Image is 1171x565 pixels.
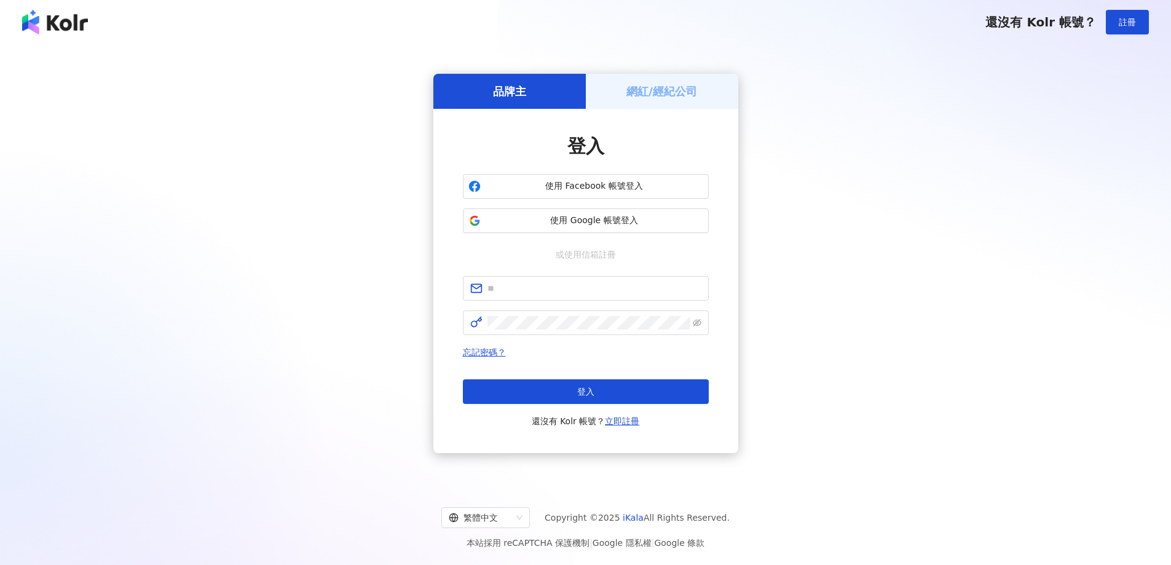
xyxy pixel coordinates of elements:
[545,510,730,525] span: Copyright © 2025 All Rights Reserved.
[654,538,704,548] a: Google 條款
[532,414,640,429] span: 還沒有 Kolr 帳號？
[589,538,593,548] span: |
[567,135,604,157] span: 登入
[577,387,594,397] span: 登入
[463,379,709,404] button: 登入
[547,248,625,261] span: 或使用信箱註冊
[605,416,639,426] a: 立即註冊
[1119,17,1136,27] span: 註冊
[1106,10,1149,34] button: 註冊
[463,174,709,199] button: 使用 Facebook 帳號登入
[623,513,644,523] a: iKala
[486,215,703,227] span: 使用 Google 帳號登入
[486,180,703,192] span: 使用 Facebook 帳號登入
[463,347,506,357] a: 忘記密碼？
[593,538,652,548] a: Google 隱私權
[449,508,511,527] div: 繁體中文
[467,535,704,550] span: 本站採用 reCAPTCHA 保護機制
[985,15,1096,30] span: 還沒有 Kolr 帳號？
[626,84,697,99] h5: 網紅/經紀公司
[22,10,88,34] img: logo
[652,538,655,548] span: |
[463,208,709,233] button: 使用 Google 帳號登入
[693,318,701,327] span: eye-invisible
[493,84,526,99] h5: 品牌主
